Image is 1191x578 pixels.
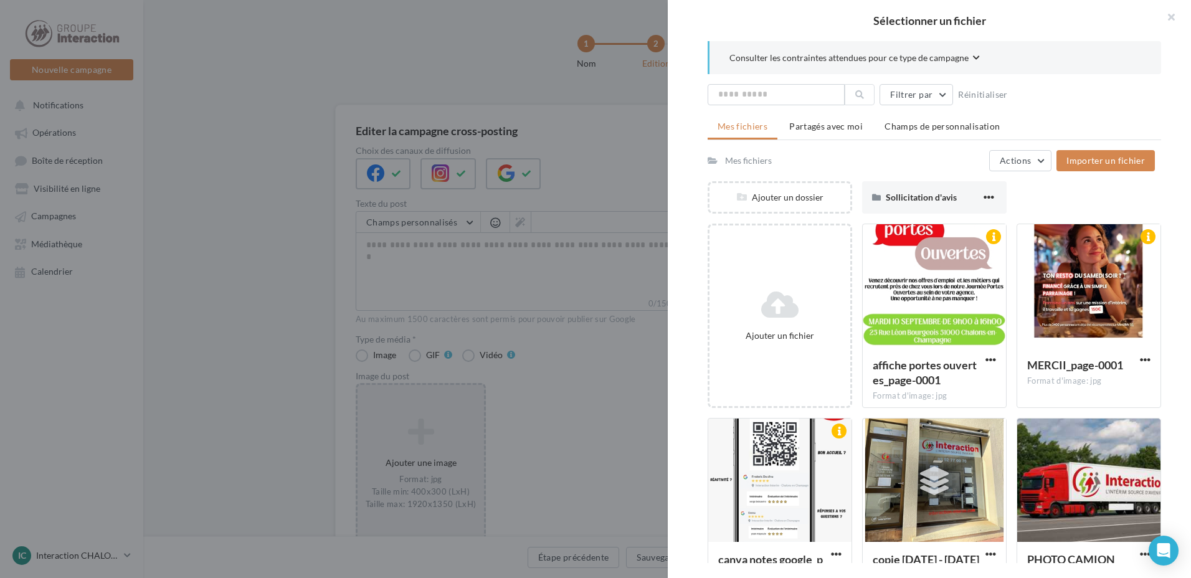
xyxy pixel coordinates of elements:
div: Mes fichiers [725,154,772,167]
h2: Sélectionner un fichier [688,15,1171,26]
span: Sollicitation d'avis [886,192,957,202]
button: Actions [989,150,1051,171]
span: Actions [1000,155,1031,166]
span: Partagés avec moi [789,121,863,131]
span: MERCII_page-0001 [1027,358,1123,372]
button: Réinitialiser [953,87,1013,102]
span: Importer un fichier [1066,155,1145,166]
button: Importer un fichier [1056,150,1155,171]
button: Consulter les contraintes attendues pour ce type de campagne [729,51,980,67]
span: Mes fichiers [718,121,767,131]
div: Format d'image: jpg [873,391,996,402]
div: Ajouter un fichier [714,329,845,342]
span: affiche portes ouvertes_page-0001 [873,358,977,387]
div: Ajouter un dossier [709,191,850,204]
button: Filtrer par [880,84,953,105]
span: Consulter les contraintes attendues pour ce type de campagne [729,52,969,64]
div: Format d'image: jpg [1027,376,1151,387]
div: Open Intercom Messenger [1149,536,1179,566]
span: PHOTO CAMION [1027,552,1115,566]
span: Champs de personnalisation [885,121,1000,131]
